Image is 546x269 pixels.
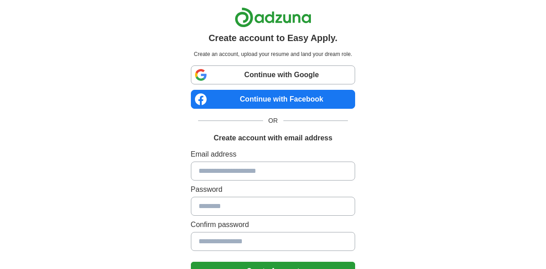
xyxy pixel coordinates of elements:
label: Password [191,184,356,195]
h1: Create account with email address [213,133,332,144]
h1: Create account to Easy Apply. [208,31,338,45]
label: Confirm password [191,219,356,230]
span: OR [263,116,283,125]
a: Continue with Google [191,65,356,84]
p: Create an account, upload your resume and land your dream role. [193,50,354,58]
label: Email address [191,149,356,160]
img: Adzuna logo [235,7,311,28]
a: Continue with Facebook [191,90,356,109]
